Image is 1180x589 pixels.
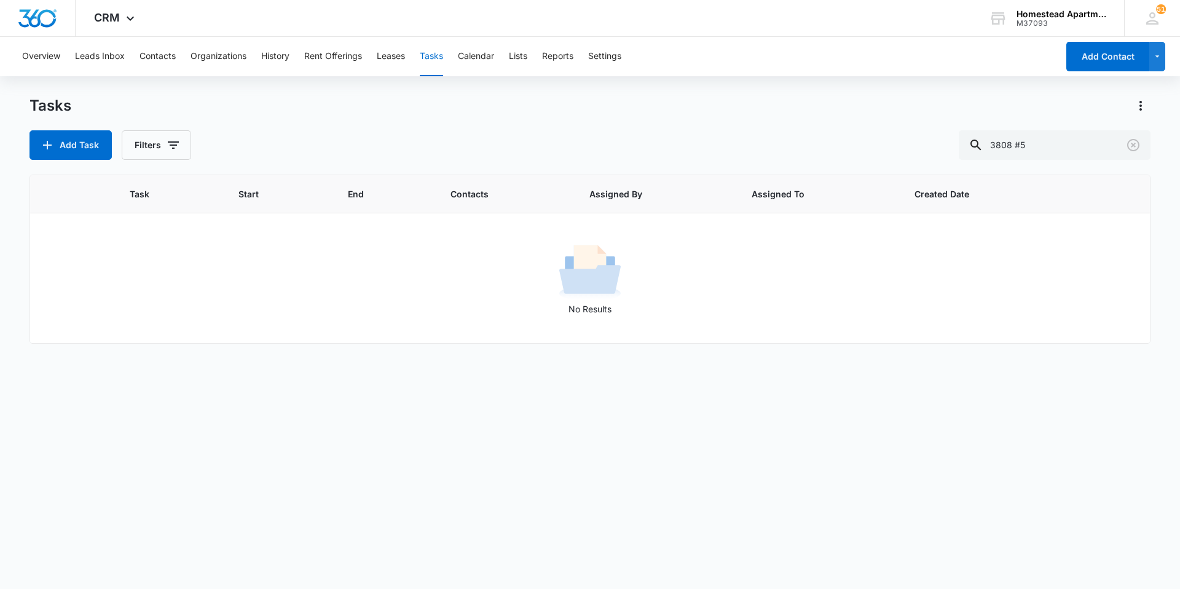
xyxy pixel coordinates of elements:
span: End [348,188,403,200]
span: Start [238,188,301,200]
span: Task [130,188,191,200]
button: Actions [1131,96,1150,116]
span: Contacts [450,188,542,200]
button: Contacts [140,37,176,76]
button: Tasks [420,37,443,76]
button: Clear [1123,135,1143,155]
button: Overview [22,37,60,76]
button: Settings [588,37,621,76]
p: No Results [31,302,1149,315]
button: Organizations [191,37,246,76]
span: Assigned By [589,188,704,200]
button: Leases [377,37,405,76]
button: Lists [509,37,527,76]
button: Calendar [458,37,494,76]
span: Created Date [914,188,1032,200]
button: Add Task [29,130,112,160]
button: Leads Inbox [75,37,125,76]
button: Filters [122,130,191,160]
button: History [261,37,289,76]
div: account name [1017,9,1106,19]
span: Assigned To [752,188,867,200]
img: No Results [559,241,621,302]
input: Search Tasks [959,130,1150,160]
button: Rent Offerings [304,37,362,76]
span: CRM [94,11,120,24]
button: Add Contact [1066,42,1149,71]
button: Reports [542,37,573,76]
h1: Tasks [29,97,71,115]
div: notifications count [1156,4,1166,14]
span: 51 [1156,4,1166,14]
div: account id [1017,19,1106,28]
